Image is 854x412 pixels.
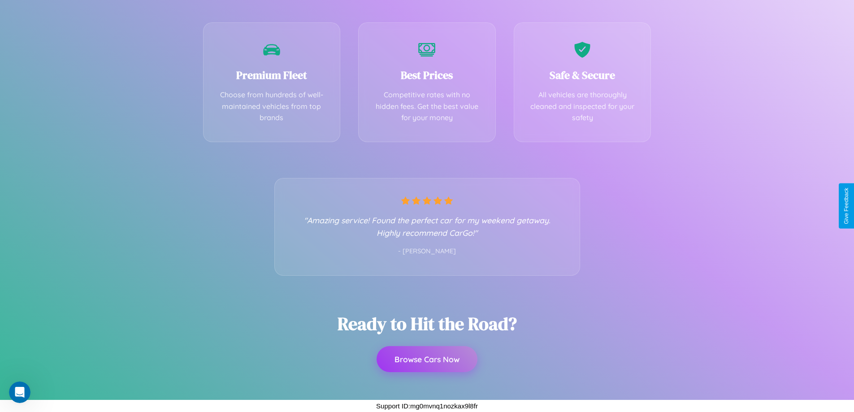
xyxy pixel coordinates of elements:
[528,89,637,124] p: All vehicles are thoroughly cleaned and inspected for your safety
[376,400,478,412] p: Support ID: mg0mvnq1nozkax9l8fr
[293,214,562,239] p: "Amazing service! Found the perfect car for my weekend getaway. Highly recommend CarGo!"
[528,68,637,82] h3: Safe & Secure
[338,312,517,336] h2: Ready to Hit the Road?
[217,89,327,124] p: Choose from hundreds of well-maintained vehicles from top brands
[372,68,482,82] h3: Best Prices
[9,382,30,403] iframe: Intercom live chat
[293,246,562,257] p: - [PERSON_NAME]
[377,346,477,372] button: Browse Cars Now
[217,68,327,82] h3: Premium Fleet
[843,188,850,224] div: Give Feedback
[372,89,482,124] p: Competitive rates with no hidden fees. Get the best value for your money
